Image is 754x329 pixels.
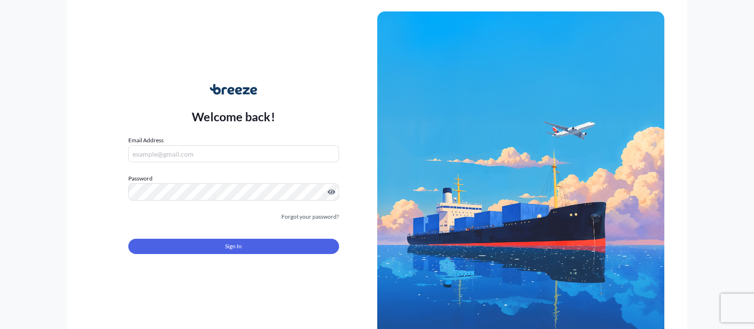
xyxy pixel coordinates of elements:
[128,145,339,162] input: example@gmail.com
[192,109,275,124] p: Welcome back!
[128,136,164,145] label: Email Address
[128,239,339,254] button: Sign In
[328,188,335,196] button: Show password
[225,242,242,251] span: Sign In
[128,174,339,183] label: Password
[281,212,339,222] a: Forgot your password?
